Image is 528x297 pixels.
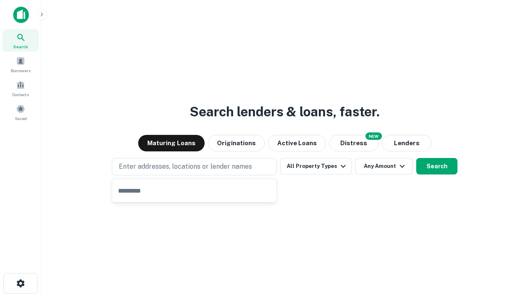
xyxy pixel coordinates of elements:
span: Borrowers [11,67,31,74]
button: Search distressed loans with lien and other non-mortgage details. [329,135,379,151]
button: Maturing Loans [138,135,205,151]
button: Any Amount [355,158,413,174]
span: Search [13,43,28,50]
button: Originations [208,135,265,151]
button: All Property Types [280,158,352,174]
a: Saved [2,101,39,123]
span: Contacts [12,91,29,98]
h3: Search lenders & loans, faster. [190,102,379,122]
button: Search [416,158,457,174]
button: Lenders [382,135,431,151]
span: Saved [15,115,27,122]
button: Enter addresses, locations or lender names [112,158,277,175]
a: Contacts [2,77,39,99]
div: NEW [365,132,382,140]
iframe: Chat Widget [487,231,528,271]
p: Enter addresses, locations or lender names [119,162,252,172]
button: Active Loans [268,135,326,151]
img: capitalize-icon.png [13,7,29,23]
a: Search [2,29,39,52]
a: Borrowers [2,53,39,75]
